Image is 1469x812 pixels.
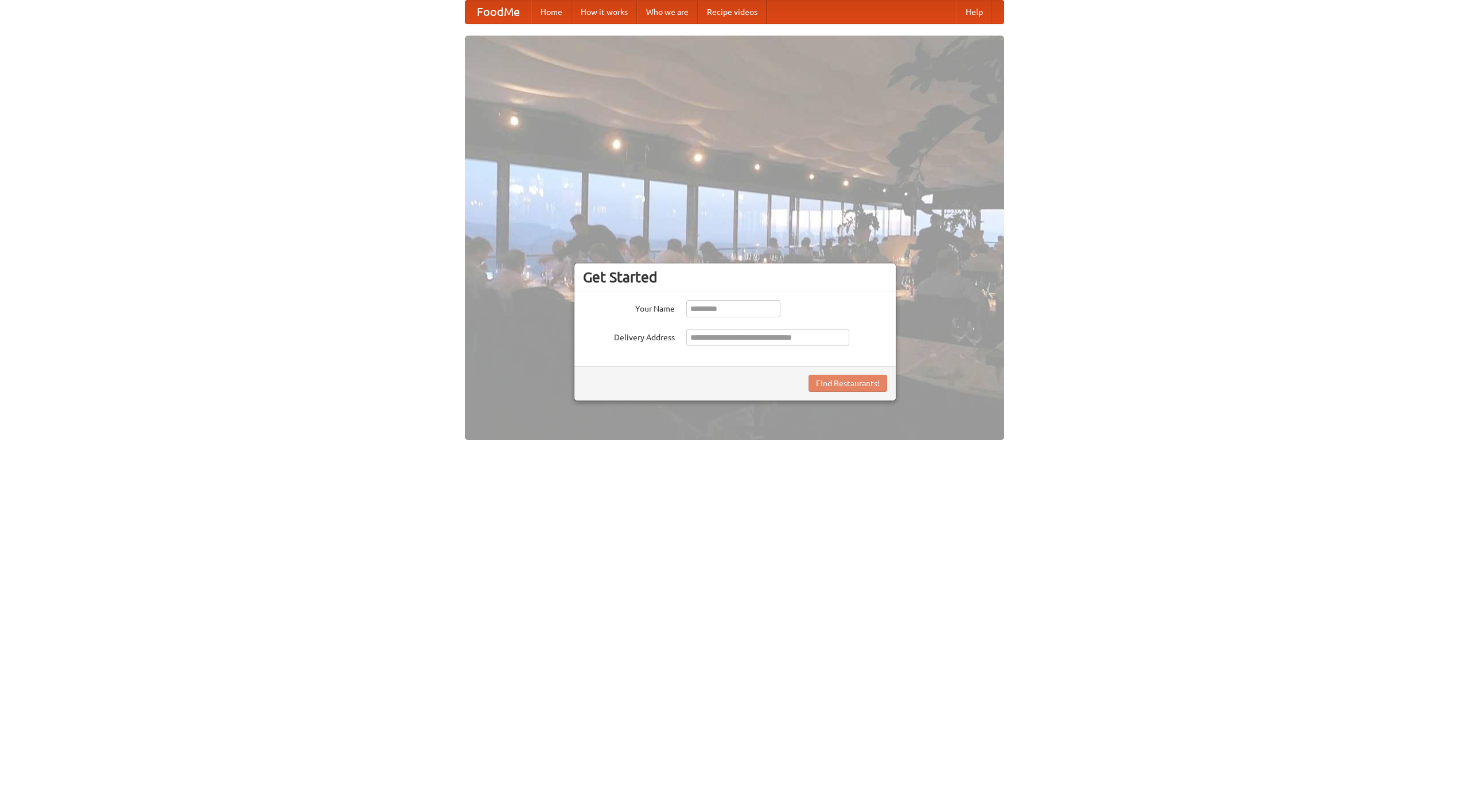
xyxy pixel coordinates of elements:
a: Who we are [637,1,698,24]
a: Home [531,1,572,24]
a: Recipe videos [698,1,767,24]
a: Help [957,1,992,24]
button: Find Restaurants! [809,375,887,392]
a: FoodMe [465,1,531,24]
label: Your Name [583,300,675,314]
a: How it works [572,1,637,24]
label: Delivery Address [583,329,675,343]
h3: Get Started [583,269,887,286]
